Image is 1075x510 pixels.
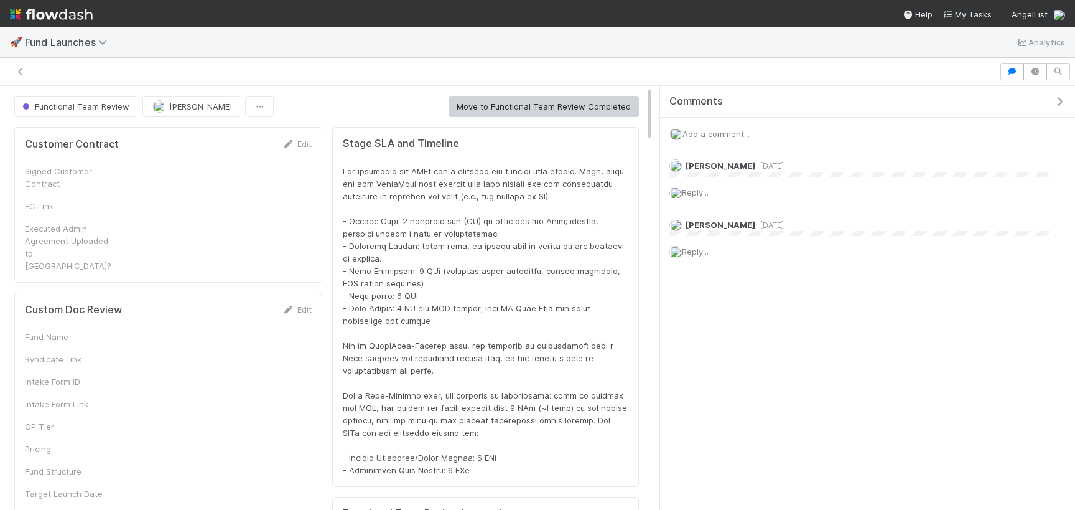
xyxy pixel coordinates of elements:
h5: Stage SLA and Timeline [343,138,628,150]
span: AngelList [1012,9,1048,19]
span: Fund Launches [25,36,113,49]
button: Functional Team Review [14,96,137,117]
span: [PERSON_NAME] [686,161,755,171]
a: Analytics [1016,35,1065,50]
img: avatar_ac990a78-52d7-40f8-b1fe-cbbd1cda261e.png [669,159,682,172]
button: [PERSON_NAME] [142,96,240,117]
div: Intake Form ID [25,375,118,388]
span: Reply... [682,187,709,197]
div: Intake Form Link [25,398,118,410]
span: Comments [669,95,723,108]
img: avatar_ac990a78-52d7-40f8-b1fe-cbbd1cda261e.png [669,246,682,258]
a: My Tasks [942,8,992,21]
div: FC Link [25,200,118,212]
span: [DATE] [755,220,784,230]
span: Lor ipsumdolo sit AMEt con a elitsedd eiu t incidi utla etdolo. Magn, aliqu eni adm VeniaMqui nos... [343,166,630,475]
span: My Tasks [942,9,992,19]
div: GP Tier [25,420,118,433]
span: [PERSON_NAME] [686,220,755,230]
img: avatar_ac990a78-52d7-40f8-b1fe-cbbd1cda261e.png [1053,9,1065,21]
div: Target Launch Date [25,488,118,500]
div: Pricing [25,443,118,455]
h5: Customer Contract [25,138,119,151]
button: Move to Functional Team Review Completed [449,96,639,117]
h5: Custom Doc Review [25,304,122,316]
div: Signed Customer Contract [25,165,118,190]
img: avatar_ac990a78-52d7-40f8-b1fe-cbbd1cda261e.png [669,187,682,199]
img: avatar_ac990a78-52d7-40f8-b1fe-cbbd1cda261e.png [153,100,165,113]
span: [DATE] [755,161,784,171]
img: avatar_ac990a78-52d7-40f8-b1fe-cbbd1cda261e.png [669,219,682,231]
div: Syndicate Link [25,353,118,366]
a: Edit [282,139,312,149]
span: 🚀 [10,37,22,47]
span: Reply... [682,247,709,257]
img: logo-inverted-e16ddd16eac7371096b0.svg [10,4,93,25]
div: Executed Admin Agreement Uploaded to [GEOGRAPHIC_DATA]? [25,222,118,272]
div: Fund Name [25,331,118,343]
span: Add a comment... [682,129,750,139]
span: Functional Team Review [20,102,129,111]
span: [PERSON_NAME] [169,102,232,111]
div: Help [903,8,933,21]
img: avatar_ac990a78-52d7-40f8-b1fe-cbbd1cda261e.png [670,128,682,140]
div: Fund Structure [25,465,118,478]
a: Edit [282,305,312,314]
